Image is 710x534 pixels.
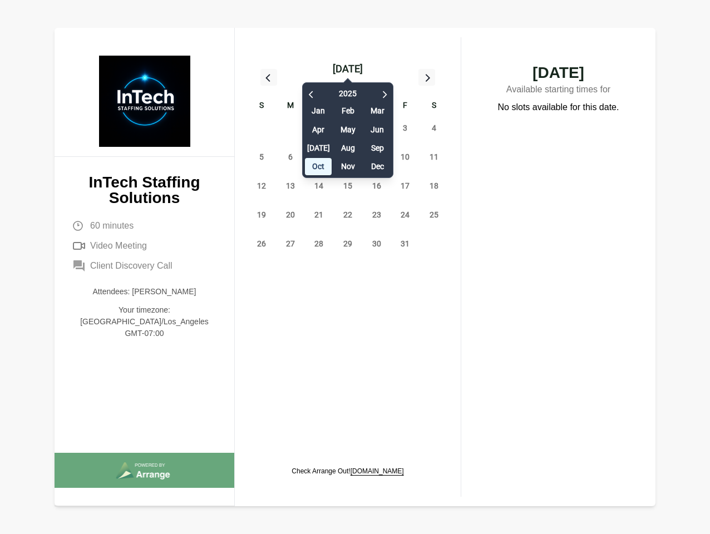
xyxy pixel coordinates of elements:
[369,236,384,251] span: Thursday, October 30, 2025
[426,149,442,165] span: Saturday, October 11, 2025
[90,259,172,273] span: Client Discovery Call
[90,239,147,253] span: Video Meeting
[72,175,216,206] p: InTech Staffing Solutions
[247,99,276,113] div: S
[254,149,269,165] span: Sunday, October 5, 2025
[391,99,420,113] div: F
[369,178,384,194] span: Thursday, October 16, 2025
[283,178,298,194] span: Monday, October 13, 2025
[254,178,269,194] span: Sunday, October 12, 2025
[351,467,404,475] a: [DOMAIN_NAME]
[426,178,442,194] span: Saturday, October 18, 2025
[397,178,413,194] span: Friday, October 17, 2025
[72,304,216,339] p: Your timezone: [GEOGRAPHIC_DATA]/Los_Angeles GMT-07:00
[311,236,327,251] span: Tuesday, October 28, 2025
[369,207,384,222] span: Thursday, October 23, 2025
[397,149,413,165] span: Friday, October 10, 2025
[340,236,356,251] span: Wednesday, October 29, 2025
[283,236,298,251] span: Monday, October 27, 2025
[426,120,442,136] span: Saturday, October 4, 2025
[311,178,327,194] span: Tuesday, October 14, 2025
[420,99,448,113] div: S
[283,207,298,222] span: Monday, October 20, 2025
[276,99,305,113] div: M
[397,120,413,136] span: Friday, October 3, 2025
[340,178,356,194] span: Wednesday, October 15, 2025
[90,219,134,233] span: 60 minutes
[484,65,633,81] span: [DATE]
[426,207,442,222] span: Saturday, October 25, 2025
[397,207,413,222] span: Friday, October 24, 2025
[254,236,269,251] span: Sunday, October 26, 2025
[333,61,363,77] div: [DATE]
[292,467,403,476] p: Check Arrange Out!
[484,81,633,101] p: Available starting times for
[397,236,413,251] span: Friday, October 31, 2025
[254,207,269,222] span: Sunday, October 19, 2025
[340,207,356,222] span: Wednesday, October 22, 2025
[498,101,619,114] p: No slots available for this date.
[72,286,216,298] p: Attendees: [PERSON_NAME]
[283,149,298,165] span: Monday, October 6, 2025
[311,207,327,222] span: Tuesday, October 21, 2025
